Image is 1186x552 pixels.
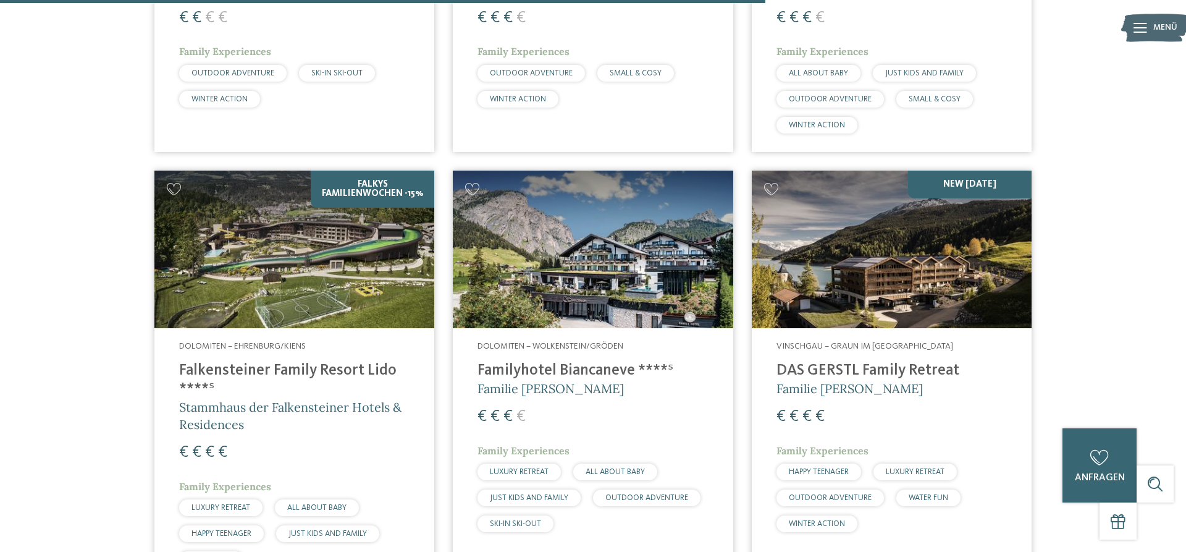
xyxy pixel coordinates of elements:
[776,45,868,57] span: Family Experiences
[179,399,402,432] span: Stammhaus der Falkensteiner Hotels & Residences
[776,381,923,396] span: Familie [PERSON_NAME]
[752,171,1032,328] img: Familienhotels gesucht? Hier findet ihr die besten!
[218,444,227,461] span: €
[477,409,487,425] span: €
[191,530,251,538] span: HAPPY TEENAGER
[453,171,733,328] img: Familienhotels gesucht? Hier findet ihr die besten!
[776,342,953,350] span: Vinschgau – Graun im [GEOGRAPHIC_DATA]
[490,494,568,502] span: JUST KIDS AND FAMILY
[477,342,623,350] span: Dolomiten – Wolkenstein/Gröden
[789,69,848,77] span: ALL ABOUT BABY
[789,10,799,26] span: €
[179,45,271,57] span: Family Experiences
[154,171,434,328] img: Familienhotels gesucht? Hier findet ihr die besten!
[490,95,546,103] span: WINTER ACTION
[815,10,825,26] span: €
[802,10,812,26] span: €
[477,45,570,57] span: Family Experiences
[610,69,662,77] span: SMALL & COSY
[789,520,845,528] span: WINTER ACTION
[490,69,573,77] span: OUTDOOR ADVENTURE
[503,409,513,425] span: €
[815,409,825,425] span: €
[179,10,188,26] span: €
[1062,428,1137,503] a: anfragen
[218,10,227,26] span: €
[205,10,214,26] span: €
[789,468,849,476] span: HAPPY TEENAGER
[776,409,786,425] span: €
[1075,473,1125,483] span: anfragen
[909,95,961,103] span: SMALL & COSY
[287,504,347,512] span: ALL ABOUT BABY
[586,468,645,476] span: ALL ABOUT BABY
[490,10,500,26] span: €
[192,444,201,461] span: €
[490,468,549,476] span: LUXURY RETREAT
[605,494,688,502] span: OUTDOOR ADVENTURE
[311,69,363,77] span: SKI-IN SKI-OUT
[191,95,248,103] span: WINTER ACTION
[776,444,868,457] span: Family Experiences
[477,444,570,457] span: Family Experiences
[179,342,306,350] span: Dolomiten – Ehrenburg/Kiens
[909,494,948,502] span: WATER FUN
[789,494,872,502] span: OUTDOOR ADVENTURE
[490,409,500,425] span: €
[477,10,487,26] span: €
[516,10,526,26] span: €
[288,530,367,538] span: JUST KIDS AND FAMILY
[789,121,845,129] span: WINTER ACTION
[885,69,964,77] span: JUST KIDS AND FAMILY
[802,409,812,425] span: €
[490,520,541,528] span: SKI-IN SKI-OUT
[179,444,188,461] span: €
[886,468,944,476] span: LUXURY RETREAT
[516,409,526,425] span: €
[776,10,786,26] span: €
[503,10,513,26] span: €
[776,362,1007,380] h4: DAS GERSTL Family Retreat
[477,381,624,396] span: Familie [PERSON_NAME]
[477,362,708,380] h4: Familyhotel Biancaneve ****ˢ
[192,10,201,26] span: €
[179,362,410,399] h4: Falkensteiner Family Resort Lido ****ˢ
[191,69,274,77] span: OUTDOOR ADVENTURE
[789,95,872,103] span: OUTDOOR ADVENTURE
[191,504,250,512] span: LUXURY RETREAT
[179,480,271,493] span: Family Experiences
[205,444,214,461] span: €
[789,409,799,425] span: €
